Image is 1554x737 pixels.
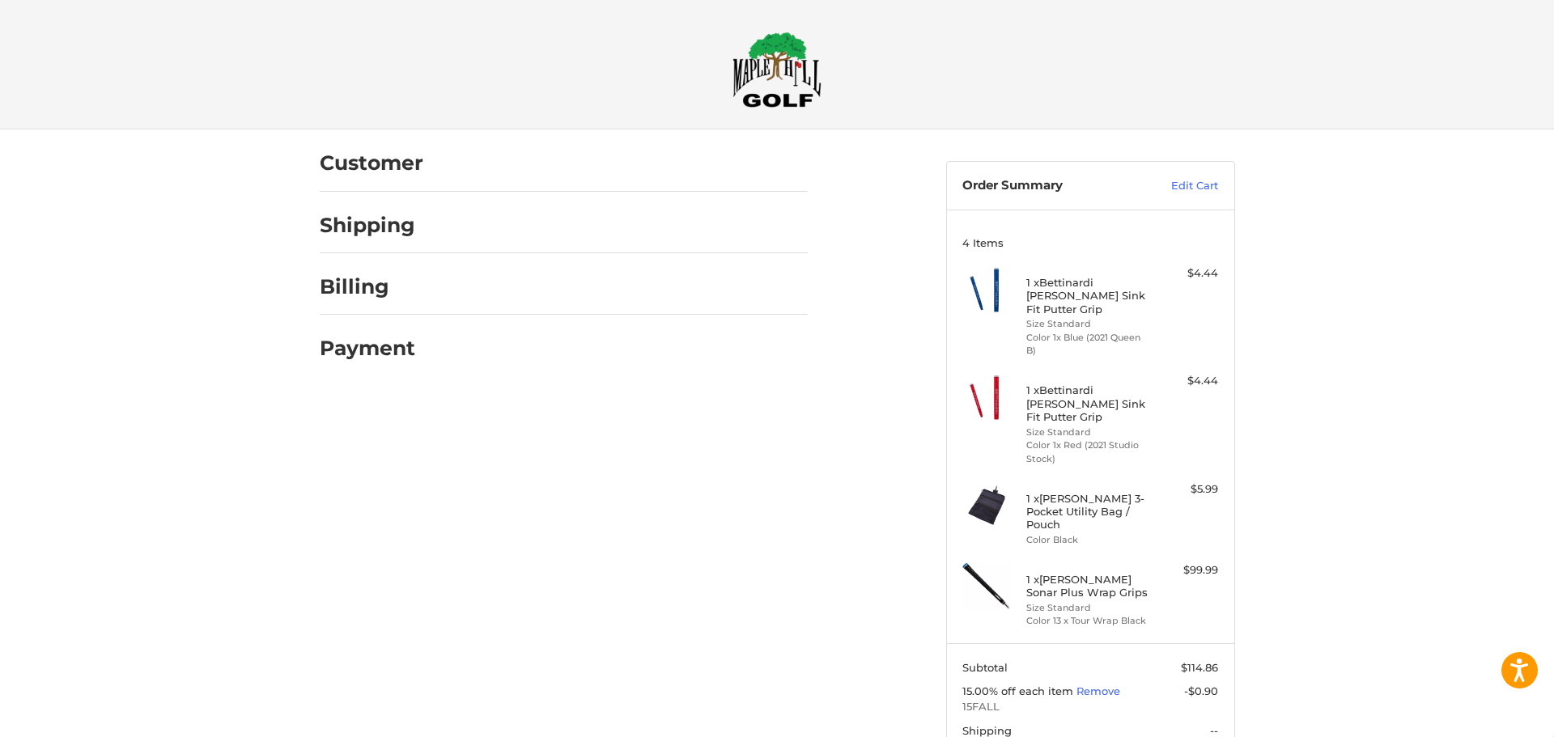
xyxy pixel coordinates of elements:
[1136,178,1218,194] a: Edit Cart
[732,32,822,108] img: Maple Hill Golf
[1026,438,1150,465] li: Color 1x Red (2021 Studio Stock)
[1154,562,1218,578] div: $99.99
[962,236,1218,249] h3: 4 Items
[1026,331,1150,358] li: Color 1x Blue (2021 Queen B)
[1026,492,1150,532] h4: 1 x [PERSON_NAME] 3-Pocket Utility Bag / Pouch
[1154,373,1218,389] div: $4.44
[1184,684,1218,697] span: -$0.90
[320,274,414,299] h2: Billing
[962,684,1076,697] span: 15.00% off each item
[320,213,415,238] h2: Shipping
[1210,724,1218,737] span: --
[1026,614,1150,628] li: Color 13 x Tour Wrap Black
[1026,317,1150,331] li: Size Standard
[962,724,1012,737] span: Shipping
[1026,533,1150,547] li: Color Black
[320,150,423,176] h2: Customer
[1076,684,1120,697] a: Remove
[1026,601,1150,615] li: Size Standard
[1026,426,1150,439] li: Size Standard
[1026,383,1150,423] h4: 1 x Bettinardi [PERSON_NAME] Sink Fit Putter Grip
[16,667,193,721] iframe: Gorgias live chat messenger
[1181,661,1218,674] span: $114.86
[1154,265,1218,282] div: $4.44
[1026,573,1150,599] h4: 1 x [PERSON_NAME] Sonar Plus Wrap Grips
[1026,276,1150,316] h4: 1 x Bettinardi [PERSON_NAME] Sink Fit Putter Grip
[1154,481,1218,498] div: $5.99
[320,336,415,361] h2: Payment
[962,699,1218,715] span: 15FALL
[962,661,1008,674] span: Subtotal
[962,178,1136,194] h3: Order Summary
